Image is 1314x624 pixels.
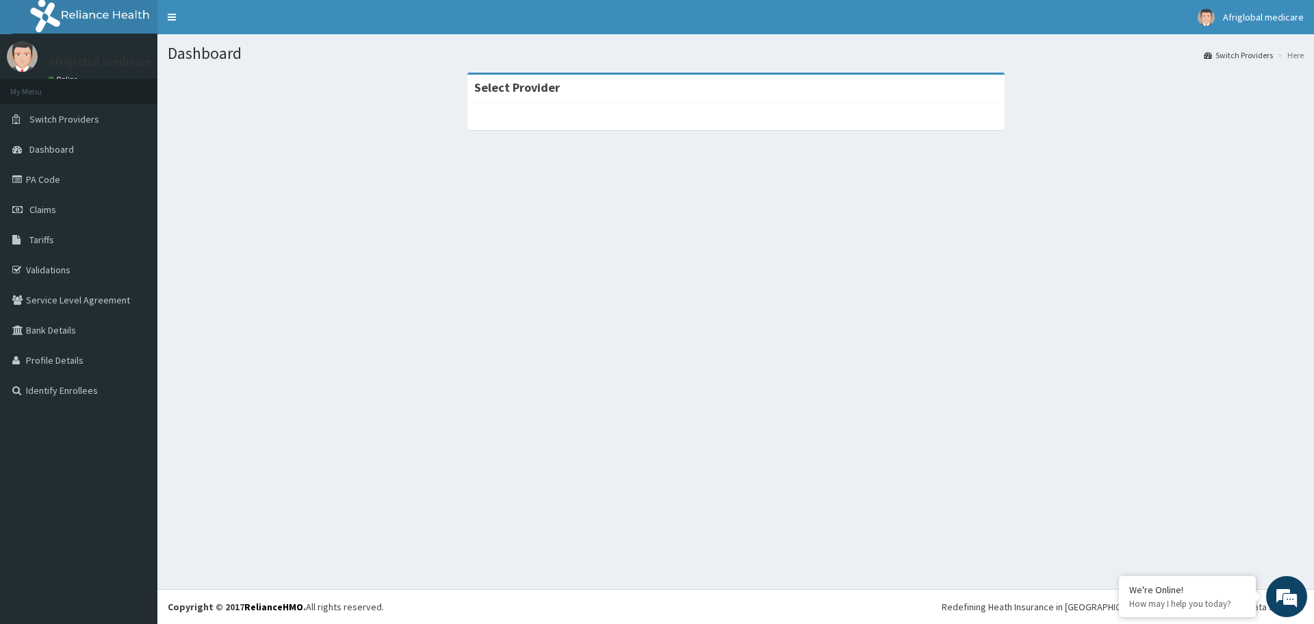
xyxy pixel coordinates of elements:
[29,113,99,125] span: Switch Providers
[1198,9,1215,26] img: User Image
[29,143,74,155] span: Dashboard
[168,45,1304,62] h1: Dashboard
[168,601,306,613] strong: Copyright © 2017 .
[48,75,81,84] a: Online
[1274,49,1304,61] li: Here
[1223,11,1304,23] span: Afriglobal medicare
[157,589,1314,624] footer: All rights reserved.
[1204,49,1273,61] a: Switch Providers
[1129,584,1246,596] div: We're Online!
[474,79,560,95] strong: Select Provider
[29,203,56,216] span: Claims
[942,600,1304,614] div: Redefining Heath Insurance in [GEOGRAPHIC_DATA] using Telemedicine and Data Science!
[1129,598,1246,610] p: How may I help you today?
[29,234,54,246] span: Tariffs
[7,41,38,72] img: User Image
[48,55,152,68] p: Afriglobal medicare
[244,601,303,613] a: RelianceHMO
